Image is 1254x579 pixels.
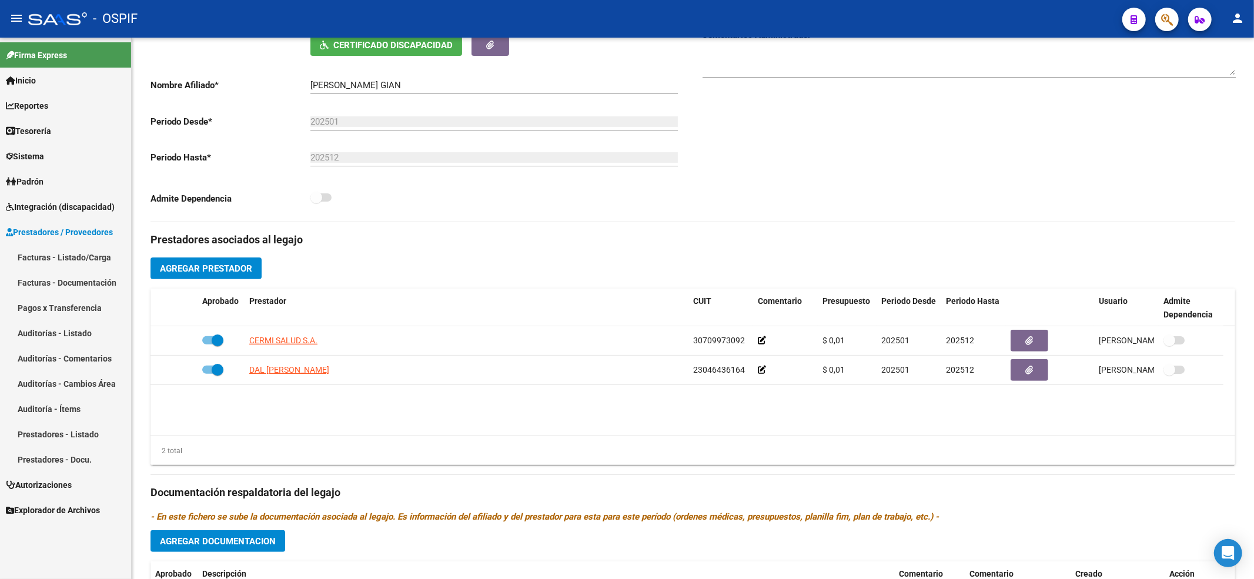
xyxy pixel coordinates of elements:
span: Acción [1169,569,1195,578]
span: Prestador [249,296,286,306]
span: Periodo Hasta [946,296,999,306]
i: - En este fichero se sube la documentación asociada al legajo. Es información del afiliado y del ... [151,511,939,522]
span: Integración (discapacidad) [6,200,115,213]
span: Agregar Prestador [160,263,252,274]
span: $ 0,01 [822,365,845,374]
span: 202512 [946,336,974,345]
span: Prestadores / Proveedores [6,226,113,239]
div: Open Intercom Messenger [1214,539,1242,567]
span: Admite Dependencia [1163,296,1213,319]
datatable-header-cell: Aprobado [198,289,245,327]
datatable-header-cell: Presupuesto [818,289,877,327]
span: $ 0,01 [822,336,845,345]
span: Inicio [6,74,36,87]
span: Certificado Discapacidad [333,40,453,51]
span: Firma Express [6,49,67,62]
datatable-header-cell: Periodo Desde [877,289,941,327]
span: Descripción [202,569,246,578]
button: Agregar Prestador [151,257,262,279]
span: CUIT [693,296,711,306]
p: Periodo Desde [151,115,310,128]
span: [PERSON_NAME] [DATE] [1099,365,1191,374]
button: Agregar Documentacion [151,530,285,552]
span: Aprobado [155,569,192,578]
datatable-header-cell: CUIT [688,289,753,327]
span: Comentario [758,296,802,306]
h3: Prestadores asociados al legajo [151,232,1235,248]
div: 2 total [151,444,182,457]
span: 30709973092 [693,336,745,345]
span: Reportes [6,99,48,112]
span: Autorizaciones [6,478,72,491]
span: CERMI SALUD S.A. [249,336,317,345]
datatable-header-cell: Comentario [753,289,818,327]
span: Agregar Documentacion [160,536,276,547]
span: [PERSON_NAME] [DATE] [1099,336,1191,345]
span: Periodo Desde [881,296,936,306]
span: DAL [PERSON_NAME] [249,365,329,374]
span: 23046436164 [693,365,745,374]
span: Sistema [6,150,44,163]
button: Certificado Discapacidad [310,34,462,56]
mat-icon: menu [9,11,24,25]
datatable-header-cell: Prestador [245,289,688,327]
mat-icon: person [1230,11,1245,25]
span: Creado [1075,569,1102,578]
span: 202501 [881,336,909,345]
datatable-header-cell: Periodo Hasta [941,289,1006,327]
datatable-header-cell: Admite Dependencia [1159,289,1223,327]
p: Nombre Afiliado [151,79,310,92]
span: Presupuesto [822,296,870,306]
p: Periodo Hasta [151,151,310,164]
span: - OSPIF [93,6,138,32]
span: Usuario [1099,296,1128,306]
h3: Documentación respaldatoria del legajo [151,484,1235,501]
span: 202512 [946,365,974,374]
datatable-header-cell: Usuario [1094,289,1159,327]
span: Explorador de Archivos [6,504,100,517]
span: 202501 [881,365,909,374]
span: Padrón [6,175,44,188]
span: Comentario [899,569,943,578]
p: Admite Dependencia [151,192,310,205]
span: Aprobado [202,296,239,306]
span: Tesorería [6,125,51,138]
